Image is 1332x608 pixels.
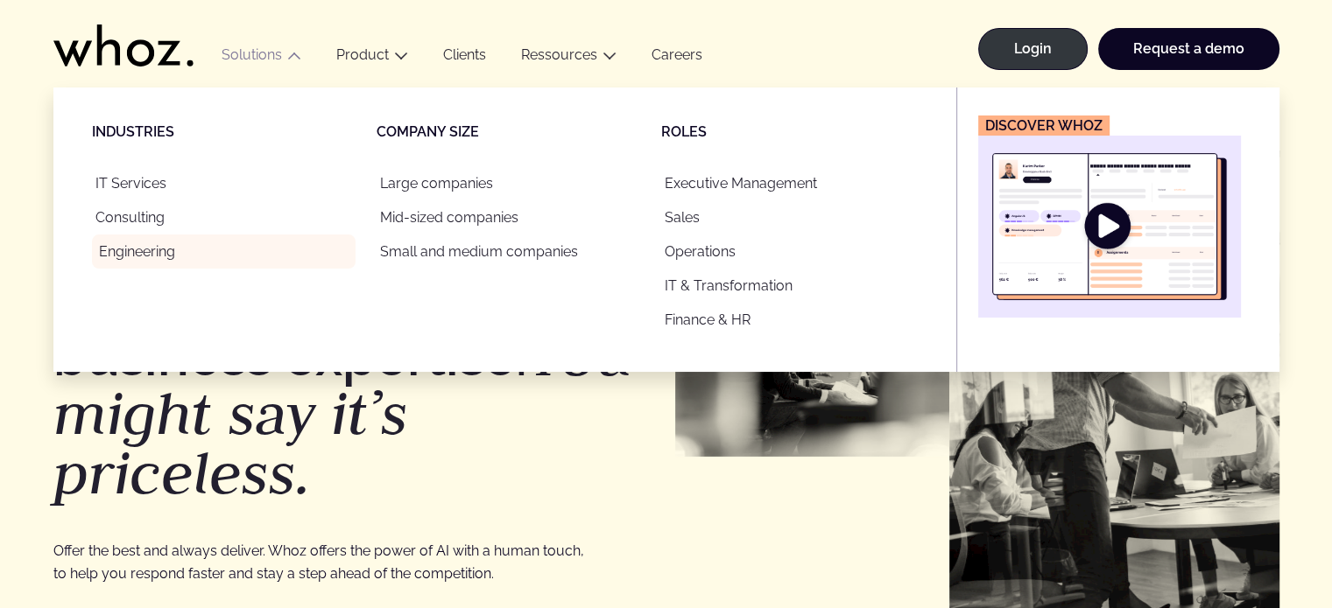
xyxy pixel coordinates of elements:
a: IT Services [92,166,356,200]
a: Clients [426,46,504,70]
a: Request a demo [1098,28,1279,70]
em: You might say it’s priceless. [53,316,632,511]
a: Ressources [521,46,597,63]
a: Login [978,28,1088,70]
a: Discover Whoz [978,115,1241,318]
a: IT & Transformation [661,269,925,303]
button: Solutions [204,46,319,70]
a: Product [336,46,389,63]
a: Sales [661,200,925,234]
button: Ressources [504,46,634,70]
a: Consulting [92,200,356,234]
a: Large companies [377,166,640,200]
a: Small and medium companies [377,234,640,269]
a: Mid-sized companies [377,200,640,234]
h1: Show the value of your business expertise. [53,273,658,503]
p: Offer the best and always deliver. Whoz offers the power of AI with a human touch, to help you re... [53,540,597,584]
p: Company size [377,122,661,142]
button: Product [319,46,426,70]
a: Careers [634,46,720,70]
p: Industries [92,122,377,142]
figcaption: Discover Whoz [978,115,1110,136]
a: Engineering [92,234,356,269]
iframe: Chatbot [1216,493,1307,584]
p: Roles [661,122,946,142]
a: Operations [661,234,925,269]
a: Finance & HR [661,303,925,337]
a: Executive Management [661,166,925,200]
